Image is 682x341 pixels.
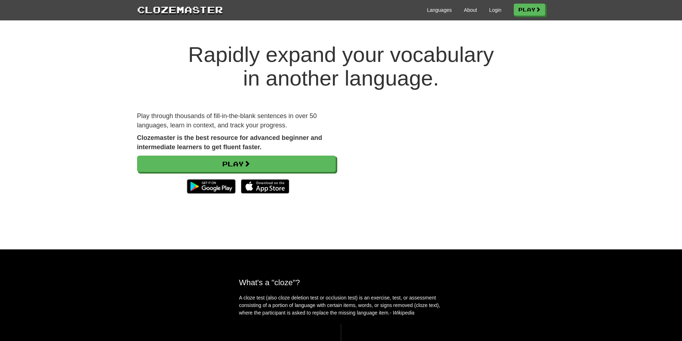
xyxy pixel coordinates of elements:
p: A cloze test (also cloze deletion test or occlusion test) is an exercise, test, or assessment con... [239,294,443,317]
a: Languages [427,6,452,14]
a: Play [514,4,545,16]
a: Play [137,156,336,172]
em: - Wikipedia [390,310,415,316]
a: Clozemaster [137,3,223,16]
a: Login [489,6,501,14]
img: Download_on_the_App_Store_Badge_US-UK_135x40-25178aeef6eb6b83b96f5f2d004eda3bffbb37122de64afbaef7... [241,179,289,194]
a: About [464,6,477,14]
p: Play through thousands of fill-in-the-blank sentences in over 50 languages, learn in context, and... [137,112,336,130]
h2: What's a "cloze"? [239,278,443,287]
strong: Clozemaster is the best resource for advanced beginner and intermediate learners to get fluent fa... [137,134,322,151]
img: Get it on Google Play [183,176,239,197]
